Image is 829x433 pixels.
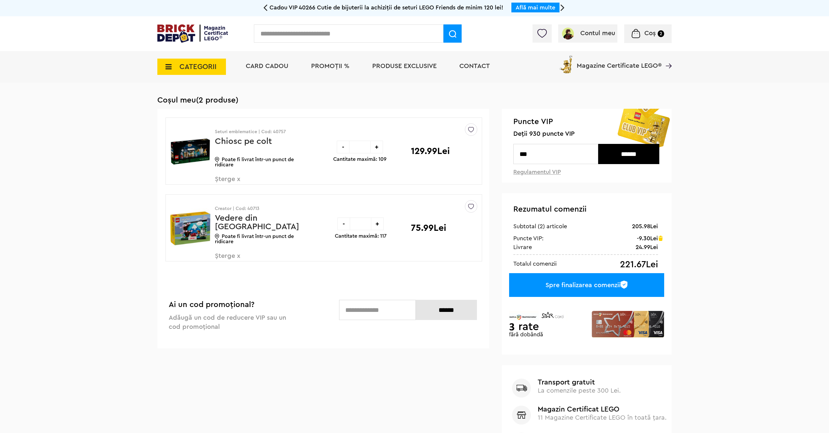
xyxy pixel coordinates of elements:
[215,176,291,190] span: Șterge x
[215,206,308,211] p: Creator | Cod: 40713
[509,273,664,297] a: Spre finalizarea comenzii
[637,235,658,242] div: -9.30Lei
[620,260,658,269] div: 221.67Lei
[246,63,288,69] a: Card Cadou
[169,301,255,309] span: Ai un cod promoțional?
[658,30,664,37] small: 2
[215,234,308,244] p: Poate fi livrat într-un punct de ridicare
[337,217,350,230] div: -
[215,157,308,167] p: Poate fi livrat într-un punct de ridicare
[157,96,672,105] h1: Coșul meu
[644,30,656,36] span: Coș
[337,141,349,153] div: -
[513,222,567,230] div: Subtotal (2) articole
[215,130,308,134] p: Seturi emblematice | Cod: 40757
[513,235,544,242] div: Puncte VIP:
[370,141,383,153] div: +
[577,54,662,69] span: Magazine Certificate LEGO®
[411,223,446,232] p: 75.99Lei
[333,157,387,162] p: Cantitate maximă: 109
[196,96,238,104] span: (2 produse)
[411,147,450,156] p: 129.99Lei
[513,205,586,213] span: Rezumatul comenzii
[170,127,210,176] img: Chiosc pe colt
[538,414,667,421] span: 11 Magazine Certificate LEGO în toată țara.
[372,63,437,69] a: Produse exclusive
[516,5,555,10] a: Află mai multe
[662,54,672,61] a: Magazine Certificate LEGO®
[538,379,667,386] b: Transport gratuit
[215,253,291,267] span: Șterge x
[169,314,286,330] span: Adăugă un cod de reducere VIP sau un cod promoțional
[215,214,299,231] a: Vedere din [GEOGRAPHIC_DATA]
[170,204,210,253] img: Vedere din Japonia
[513,260,557,268] div: Totalul comenzii
[513,117,661,127] span: Puncte VIP
[215,137,272,146] a: Chiosc pe colt
[632,222,658,230] div: 205.98Lei
[512,379,531,398] img: Transport gratuit
[371,217,384,230] div: +
[580,30,615,36] span: Contul meu
[538,387,621,394] span: La comenzile peste 300 Lei.
[561,30,615,36] a: Contul meu
[311,63,349,69] a: PROMOȚII %
[513,169,561,175] a: Regulamentul VIP
[459,63,490,69] a: Contact
[179,63,217,70] span: CATEGORII
[335,233,387,239] p: Cantitate maximă: 117
[270,5,503,10] span: Cadou VIP 40266 Cutie de bijuterii la achiziții de seturi LEGO Friends de minim 120 lei!
[513,243,532,251] div: Livrare
[636,243,658,251] div: 24.99Lei
[513,130,661,138] span: Deții 930 puncte VIP
[538,406,667,413] b: Magazin Certificat LEGO
[512,406,531,425] img: Magazin Certificat LEGO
